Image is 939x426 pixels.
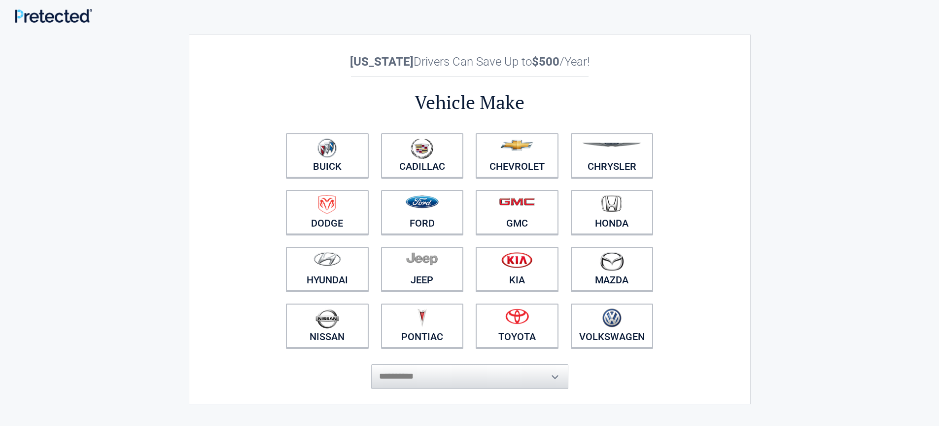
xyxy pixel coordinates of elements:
a: Dodge [286,190,369,234]
a: Buick [286,133,369,178]
a: Chevrolet [476,133,558,178]
img: chrysler [582,143,642,147]
img: chevrolet [500,140,533,151]
h2: Drivers Can Save Up to /Year [280,55,660,69]
img: volkswagen [602,309,622,328]
h2: Vehicle Make [280,90,660,115]
a: Honda [571,190,654,234]
a: Cadillac [381,133,464,178]
img: jeep [406,252,438,266]
a: Mazda [571,247,654,291]
img: Main Logo [15,9,92,23]
a: Hyundai [286,247,369,291]
a: Pontiac [381,304,464,348]
a: Kia [476,247,558,291]
img: ford [406,195,439,208]
img: gmc [499,197,535,206]
a: Jeep [381,247,464,291]
img: pontiac [417,309,427,327]
a: Toyota [476,304,558,348]
img: buick [317,138,337,158]
img: kia [501,252,532,268]
img: nissan [315,309,339,329]
img: mazda [599,252,624,271]
a: Nissan [286,304,369,348]
b: $500 [532,55,559,69]
img: honda [601,195,622,212]
img: cadillac [411,138,433,159]
a: Ford [381,190,464,234]
img: dodge [318,195,336,214]
img: toyota [505,309,529,324]
a: GMC [476,190,558,234]
a: Volkswagen [571,304,654,348]
a: Chrysler [571,133,654,178]
b: [US_STATE] [350,55,414,69]
img: hyundai [313,252,341,266]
